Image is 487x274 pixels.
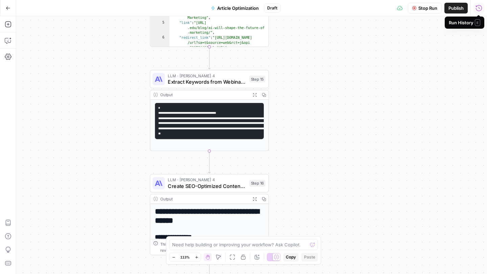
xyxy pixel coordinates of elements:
div: 6 [150,35,169,70]
span: Article Optimization [217,5,259,11]
span: Extract Keywords from Webinar Content [168,78,246,86]
span: Publish [448,5,464,11]
g: Edge from step_14 to step_15 [208,47,211,69]
g: Edge from step_15 to step_16 [208,151,211,173]
div: 5 [150,21,169,35]
span: Paste [304,254,315,260]
div: Output [160,92,248,98]
span: 113% [180,254,190,260]
span: E [475,19,480,26]
div: Step 16 [249,180,265,187]
button: Stop Run [408,3,442,13]
button: Paste [301,253,318,262]
div: Step 15 [249,76,265,82]
div: Output [160,196,248,202]
span: Copy [286,254,296,260]
span: Draft [267,5,277,11]
button: Article Optimization [207,3,263,13]
span: LLM · [PERSON_NAME] 4 [168,177,246,183]
span: Create SEO-Optimized Content Brief [168,182,246,190]
span: LLM · [PERSON_NAME] 4 [168,73,246,79]
div: Run History [449,19,480,26]
span: Stop Run [418,5,437,11]
div: This output is too large & has been abbreviated for review. to view the full content. [160,241,265,253]
button: Copy [283,253,299,262]
button: Publish [444,3,468,13]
